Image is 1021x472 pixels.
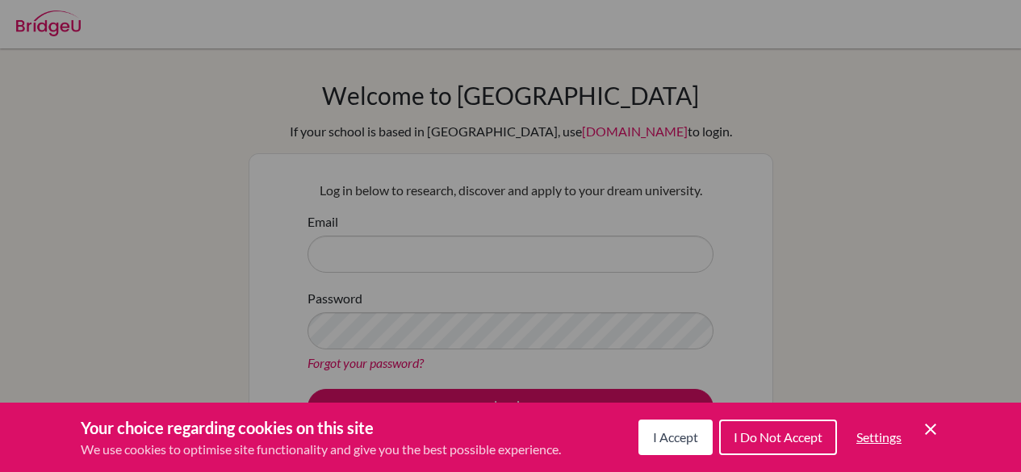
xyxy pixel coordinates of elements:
[719,420,837,455] button: I Do Not Accept
[81,440,561,459] p: We use cookies to optimise site functionality and give you the best possible experience.
[843,421,914,453] button: Settings
[734,429,822,445] span: I Do Not Accept
[638,420,713,455] button: I Accept
[653,429,698,445] span: I Accept
[856,429,902,445] span: Settings
[81,416,561,440] h3: Your choice regarding cookies on this site
[921,420,940,439] button: Save and close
